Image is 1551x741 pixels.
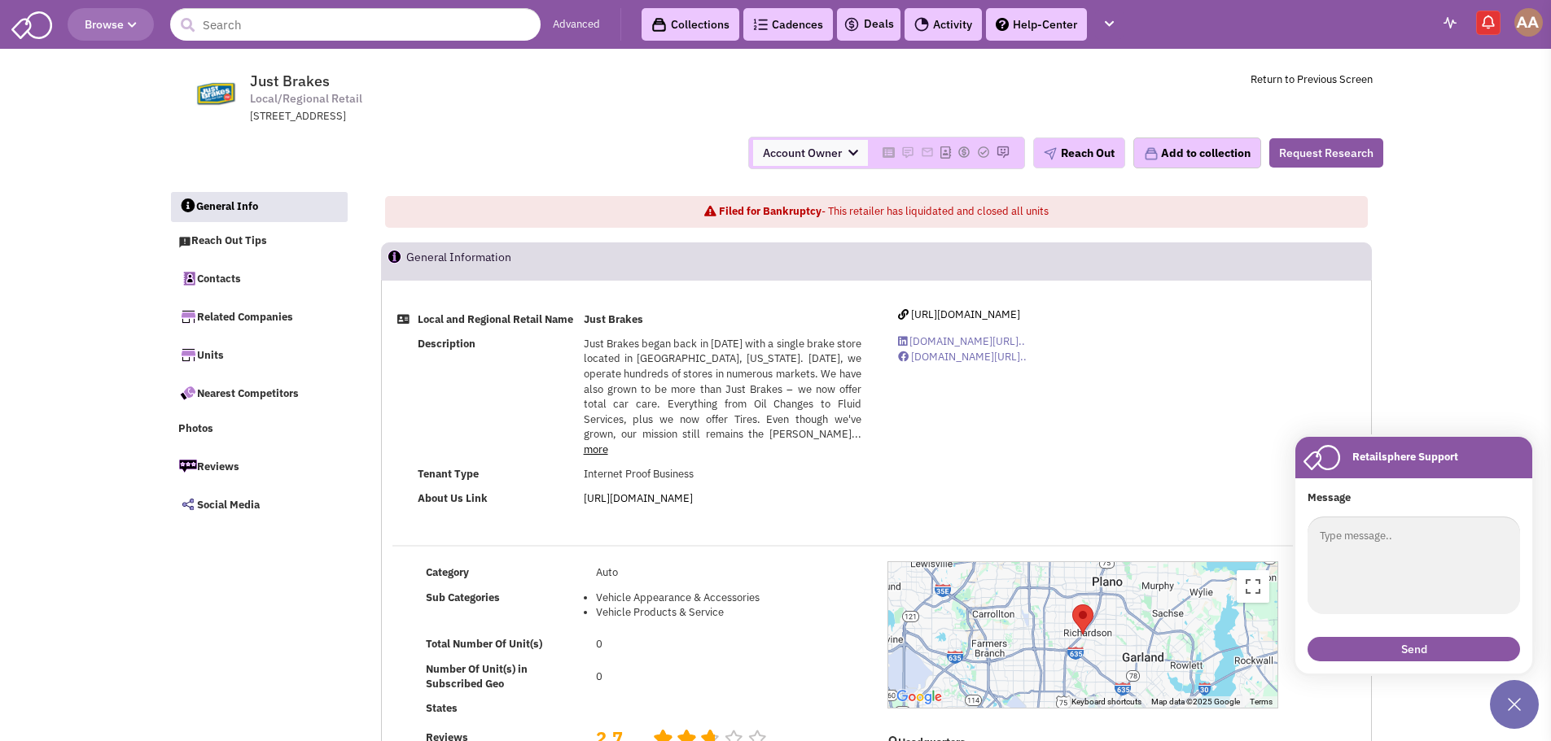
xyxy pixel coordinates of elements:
span: [URL][DOMAIN_NAME] [911,307,1020,321]
img: icon-deals.svg [843,15,860,34]
td: Auto [591,561,865,586]
button: Toggle fullscreen view [1237,570,1269,603]
span: Local/Regional Retail [250,90,362,107]
b: Sub Categories [426,591,500,604]
b: About Us Link [418,491,488,505]
img: SmartAdmin [11,8,52,39]
a: [URL][DOMAIN_NAME] [584,491,693,505]
a: [URL][DOMAIN_NAME] [898,307,1020,321]
img: Please add to your accounts [921,146,934,159]
span: - This retailer has liquidated and closed all units [822,204,1049,218]
a: Collections [642,8,739,41]
a: General Info [171,192,348,223]
td: 0 [591,633,865,657]
a: more [584,442,608,456]
span: Filed for Bankruptcy [719,204,822,218]
img: Please add to your accounts [997,146,1010,159]
div: [STREET_ADDRESS] [250,109,675,124]
td: Internet Proof Business [579,462,866,486]
button: Request Research [1269,138,1383,168]
a: Open this area in Google Maps (opens a new window) [892,687,946,708]
button: Keyboard shortcuts [1071,696,1141,708]
span: Just Brakes [250,72,330,90]
li: Vehicle Products & Service [596,605,861,621]
b: Message [1308,490,1351,504]
b: Total Number Of Unit(s) [426,637,542,651]
img: Please add to your accounts [901,146,914,159]
button: Send [1308,637,1520,661]
img: Please add to your accounts [957,146,970,159]
img: plane.png [1044,147,1057,160]
img: icon-collection-lavender.png [1144,146,1159,161]
span: Browse [85,17,137,32]
a: Terms (opens in new tab) [1250,697,1273,706]
img: icon-collection-lavender-black.svg [651,17,667,33]
a: Related Companies [170,299,348,333]
span: [DOMAIN_NAME][URL].. [909,334,1025,348]
spann: Retailsphere Support [1352,450,1458,465]
b: Number Of Unit(s) in Subscribed Geo [426,662,528,691]
li: Vehicle Appearance & Accessories [596,591,861,606]
a: Nearest Competitors [170,376,348,410]
button: Browse [68,8,154,41]
span: [DOMAIN_NAME][URL].. [911,350,1027,364]
b: Description [418,337,475,351]
a: Deals [843,15,894,34]
img: Activity.png [914,17,929,32]
a: Social Media [170,487,348,521]
b: Tenant Type [418,467,479,481]
span: Account Owner [753,140,868,166]
span: Just Brakes began back in [DATE] with a single brake store located in [GEOGRAPHIC_DATA], [US_STAT... [584,337,861,441]
a: Contacts [170,261,348,295]
div: Just Brakes [1066,598,1100,641]
button: Add to collection [1133,137,1261,168]
a: Activity [905,8,982,41]
img: Please add to your accounts [977,146,990,159]
img: Cadences_logo.png [753,19,768,30]
img: help.png [996,18,1009,31]
a: Reviews [170,449,348,483]
a: Reach Out Tips [170,226,348,257]
td: 0 [591,657,865,697]
a: Help-Center [986,8,1087,41]
h2: 2.7 [596,726,640,734]
a: Units [170,338,348,372]
b: Local and Regional Retail Name [418,312,573,326]
h2: General Information [406,243,604,279]
a: Return to Previous Screen [1251,72,1373,86]
img: Abe Arteaga [1514,8,1543,37]
b: Just Brakes [584,312,643,326]
a: Photos [170,414,348,445]
b: States [426,701,458,715]
input: Search [170,8,541,41]
a: [DOMAIN_NAME][URL].. [898,334,1025,348]
button: Reach Out [1033,137,1125,168]
a: Cadences [743,8,833,41]
span: Map data ©2025 Google [1151,697,1240,706]
b: Category [426,565,469,579]
a: [DOMAIN_NAME][URL].. [898,350,1027,364]
a: Advanced [553,17,600,33]
img: Google [892,687,946,708]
